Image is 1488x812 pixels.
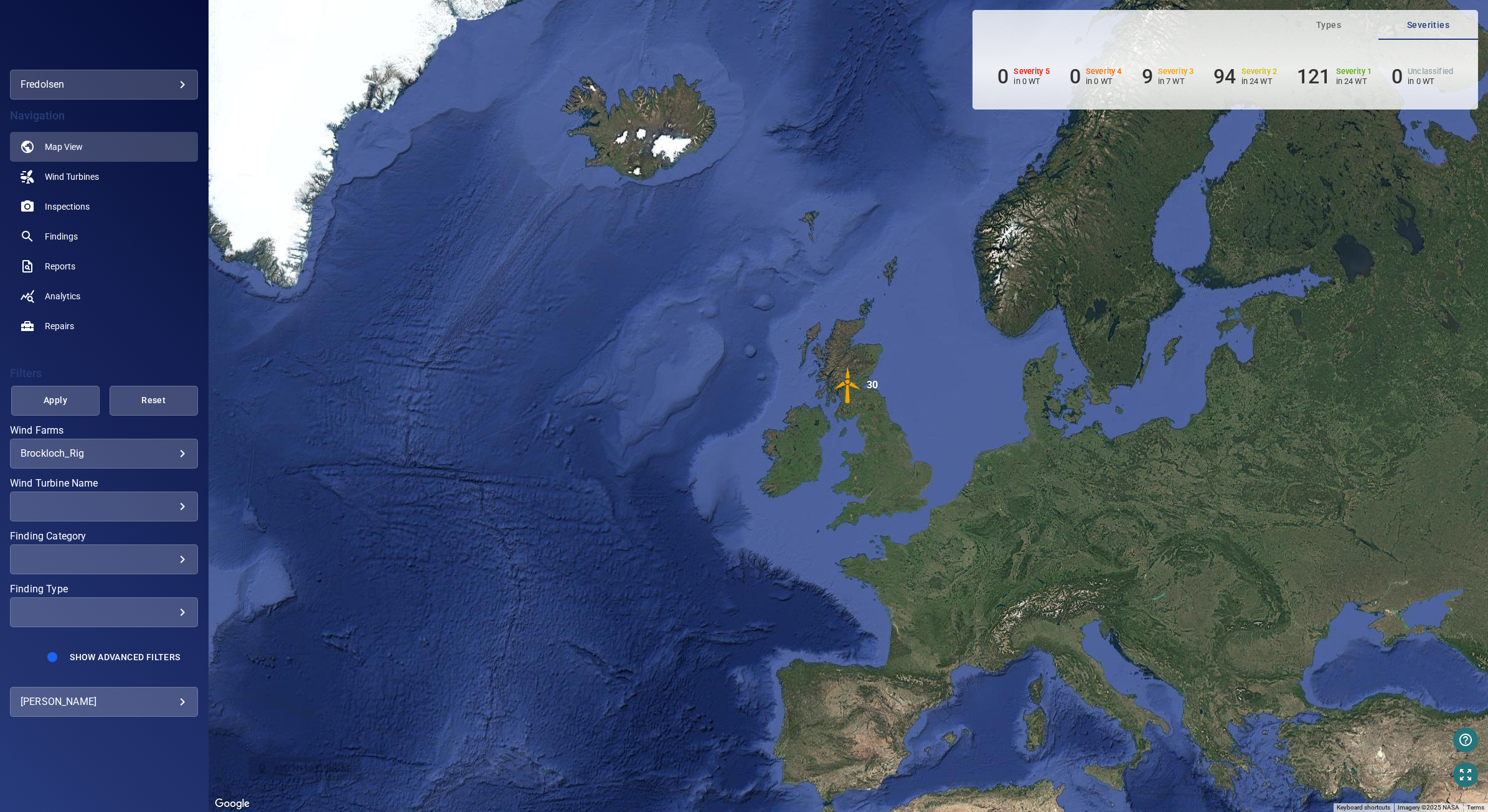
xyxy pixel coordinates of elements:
[1241,77,1278,86] p: in 24 WT
[1398,804,1459,811] span: Imagery ©2025 NASA
[27,393,84,408] span: Apply
[10,426,198,436] label: Wind Farms
[1336,67,1372,76] h6: Severity 1
[1086,77,1122,86] p: in 0 WT
[10,311,198,341] a: repairs noActive
[1286,17,1371,33] span: Types
[10,192,198,222] a: inspections noActive
[10,70,198,100] div: fredolsen
[45,290,80,302] span: Analytics
[70,652,180,662] span: Show Advanced Filters
[45,141,83,153] span: Map View
[212,796,253,812] img: Google
[1070,65,1122,88] li: Severity 4
[10,251,198,281] a: reports noActive
[45,200,90,213] span: Inspections
[11,386,100,416] button: Apply
[1337,803,1390,812] button: Keyboard shortcuts
[867,366,878,404] div: 30
[1086,67,1122,76] h6: Severity 4
[829,366,867,404] img: windFarmIconCat3.svg
[10,439,198,469] div: Wind Farms
[1142,65,1153,88] h6: 9
[1408,77,1453,86] p: in 0 WT
[1297,65,1330,88] h6: 121
[1014,77,1050,86] p: in 0 WT
[1391,65,1453,88] li: Severity Unclassified
[125,393,182,408] span: Reset
[45,320,74,332] span: Repairs
[997,65,1050,88] li: Severity 5
[21,447,187,459] div: Brockloch_Rig
[10,478,198,488] label: Wind Turbine Name
[997,65,1009,88] h6: 0
[1241,67,1278,76] h6: Severity 2
[45,170,99,183] span: Wind Turbines
[10,544,198,574] div: Finding Category
[1336,77,1372,86] p: in 24 WT
[1297,65,1372,88] li: Severity 1
[10,110,198,122] h4: Navigation
[1213,65,1277,88] li: Severity 2
[10,531,198,541] label: Finding Category
[10,132,198,162] a: map active
[1158,67,1194,76] h6: Severity 3
[1158,77,1194,86] p: in 7 WT
[10,584,198,594] label: Finding Type
[10,492,198,521] div: Wind Turbine Name
[110,386,198,416] button: Reset
[10,222,198,251] a: findings noActive
[1391,65,1403,88] h6: 0
[10,597,198,627] div: Finding Type
[1386,17,1471,33] span: Severities
[829,366,867,406] gmp-advanced-marker: 30
[1070,65,1081,88] h6: 0
[10,367,198,380] h4: Filters
[212,796,253,812] a: Open this area in Google Maps (opens a new window)
[21,75,187,95] div: fredolsen
[45,260,75,273] span: Reports
[1467,804,1484,811] a: Terms (opens in new tab)
[62,647,187,667] button: Show Advanced Filters
[1213,65,1236,88] h6: 94
[21,692,187,712] div: [PERSON_NAME]
[1142,65,1194,88] li: Severity 3
[45,230,78,243] span: Findings
[1014,67,1050,76] h6: Severity 5
[71,31,136,44] img: fredolsen-logo
[1408,67,1453,76] h6: Unclassified
[10,281,198,311] a: analytics noActive
[10,162,198,192] a: windturbines noActive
